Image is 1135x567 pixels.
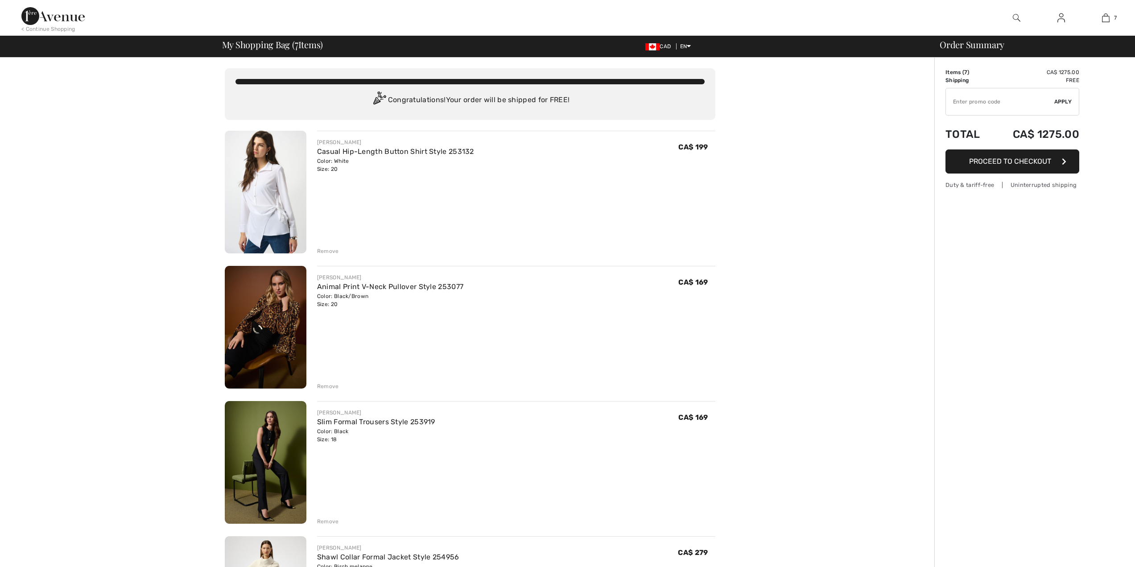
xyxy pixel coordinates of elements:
[317,427,435,443] div: Color: Black Size: 18
[317,517,339,526] div: Remove
[317,544,459,552] div: [PERSON_NAME]
[964,69,967,75] span: 7
[1054,98,1072,106] span: Apply
[929,40,1130,49] div: Order Summary
[235,91,705,109] div: Congratulations! Your order will be shipped for FREE!
[225,131,306,253] img: Casual Hip-Length Button Shirt Style 253132
[945,119,991,149] td: Total
[317,553,459,561] a: Shawl Collar Formal Jacket Style 254956
[991,76,1079,84] td: Free
[317,418,435,426] a: Slim Formal Trousers Style 253919
[678,143,708,151] span: CA$ 199
[21,7,85,25] img: 1ère Avenue
[317,138,474,146] div: [PERSON_NAME]
[295,38,298,50] span: 7
[991,119,1079,149] td: CA$ 1275.00
[1102,12,1110,23] img: My Bag
[678,278,708,286] span: CA$ 169
[317,292,463,308] div: Color: Black/Brown Size: 20
[680,43,691,50] span: EN
[678,548,708,557] span: CA$ 279
[370,91,388,109] img: Congratulation2.svg
[945,149,1079,174] button: Proceed to Checkout
[678,413,708,422] span: CA$ 169
[1013,12,1020,23] img: search the website
[946,88,1054,115] input: Promo code
[645,43,660,50] img: Canadian Dollar
[317,157,474,173] div: Color: White Size: 20
[317,273,463,281] div: [PERSON_NAME]
[317,382,339,390] div: Remove
[991,68,1079,76] td: CA$ 1275.00
[969,157,1051,166] span: Proceed to Checkout
[945,68,991,76] td: Items ( )
[1084,12,1127,23] a: 7
[225,401,306,524] img: Slim Formal Trousers Style 253919
[1057,12,1065,23] img: My Info
[21,25,75,33] div: < Continue Shopping
[317,409,435,417] div: [PERSON_NAME]
[945,76,991,84] td: Shipping
[317,247,339,255] div: Remove
[645,43,674,50] span: CAD
[1050,12,1072,24] a: Sign In
[317,282,463,291] a: Animal Print V-Neck Pullover Style 253077
[945,181,1079,189] div: Duty & tariff-free | Uninterrupted shipping
[222,40,323,49] span: My Shopping Bag ( Items)
[225,266,306,389] img: Animal Print V-Neck Pullover Style 253077
[317,147,474,156] a: Casual Hip-Length Button Shirt Style 253132
[1114,14,1117,22] span: 7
